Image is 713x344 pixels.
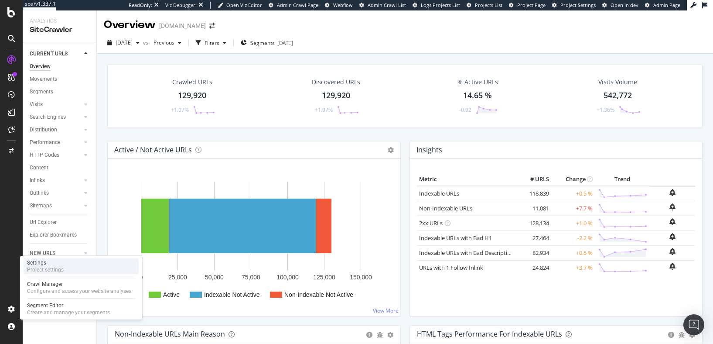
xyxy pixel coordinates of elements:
button: [DATE] [104,36,143,50]
div: Segments [30,87,53,96]
a: Movements [30,75,90,84]
a: Crawl ManagerConfigure and access your website analyses [24,280,139,296]
span: Open Viz Editor [226,2,262,8]
a: CURRENT URLS [30,49,82,58]
td: +0.5 % [551,186,595,201]
div: Overview [30,62,51,71]
span: 2025 Aug. 25th [116,39,133,46]
a: Outlinks [30,189,82,198]
div: [DATE] [277,39,293,47]
div: circle-info [668,332,674,338]
td: -2.2 % [551,230,595,245]
a: Admin Crawl Page [269,2,318,9]
span: Project Page [517,2,546,8]
div: Project settings [27,266,64,273]
div: Sitemaps [30,201,52,210]
span: Open in dev [611,2,638,8]
div: Outlinks [30,189,49,198]
div: Open Intercom Messenger [683,314,704,335]
a: Indexable URLs with Bad Description [419,249,514,257]
a: Segment EditorCreate and manage your segments [24,301,139,317]
div: Viz Debugger: [165,2,197,9]
div: Discovered URLs [312,78,360,86]
div: Distribution [30,125,57,134]
div: circle-info [366,332,372,338]
a: Segments [30,87,90,96]
a: Sitemaps [30,201,82,210]
div: Filters [205,39,219,47]
a: Non-Indexable URLs [419,204,472,212]
div: arrow-right-arrow-left [209,23,215,29]
a: Admin Crawl List [359,2,406,9]
div: [DOMAIN_NAME] [159,21,206,30]
a: 2xx URLs [419,219,443,227]
div: bell-plus [669,189,675,196]
span: Admin Crawl List [368,2,406,8]
text: Non-Indexable Not Active [284,291,353,298]
a: Performance [30,138,82,147]
div: Overview [104,17,156,32]
div: ReadOnly: [129,2,152,9]
div: 129,920 [322,90,350,101]
td: 27,464 [516,230,551,245]
div: bell-plus [669,263,675,270]
div: HTTP Codes [30,151,59,160]
td: +3.7 % [551,260,595,275]
td: 128,134 [516,216,551,230]
button: Segments[DATE] [237,36,297,50]
div: Movements [30,75,57,84]
text: Active [163,291,180,298]
span: vs [143,39,150,46]
div: +1.07% [315,106,333,114]
td: 82,934 [516,245,551,260]
a: Visits [30,100,82,109]
div: +1.36% [597,106,614,114]
div: Visits Volume [598,78,637,86]
text: 25,000 [168,274,187,281]
h4: Active / Not Active URLs [114,144,192,156]
a: Indexable URLs with Bad H1 [419,234,492,242]
a: Search Engines [30,113,82,122]
a: Open in dev [602,2,638,9]
text: 75,000 [242,274,260,281]
div: CURRENT URLS [30,49,68,58]
div: SiteCrawler [30,25,89,35]
text: 50,000 [205,274,224,281]
div: bell-plus [669,203,675,210]
div: Crawl Manager [27,281,131,288]
text: Indexable Not Active [204,291,260,298]
div: +1.07% [171,106,189,114]
td: +0.5 % [551,245,595,260]
div: Visits [30,100,43,109]
div: Inlinks [30,176,45,185]
a: Logs Projects List [413,2,460,9]
div: 14.65 % [463,90,492,101]
div: Segment Editor [27,302,110,309]
span: Webflow [333,2,353,8]
h4: Insights [416,144,442,156]
button: Previous [150,36,185,50]
a: Projects List [467,2,502,9]
div: -0.02 [459,106,471,114]
a: Indexable URLs [419,189,459,197]
button: Filters [192,36,230,50]
svg: A chart. [115,173,390,309]
a: View More [373,307,399,314]
text: 150,000 [350,274,372,281]
div: Explorer Bookmarks [30,230,77,240]
a: Inlinks [30,176,82,185]
div: Configure and access your website analyses [27,288,131,295]
div: bell-plus [669,218,675,225]
div: Url Explorer [30,218,57,227]
div: 129,920 [178,90,206,101]
div: bell-plus [669,233,675,240]
div: Content [30,163,48,172]
th: # URLS [516,173,551,186]
a: Project Settings [552,2,596,9]
div: Analytics [30,17,89,25]
div: Non-Indexable URLs Main Reason [115,330,225,338]
span: Project Settings [560,2,596,8]
a: Distribution [30,125,82,134]
a: HTTP Codes [30,151,82,160]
